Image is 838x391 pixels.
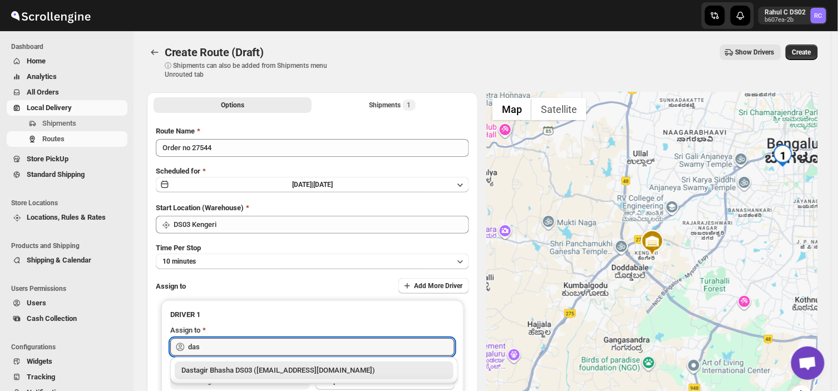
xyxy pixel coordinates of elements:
span: Analytics [27,72,57,81]
span: Tracking [27,373,55,381]
button: Locations, Rules & Rates [7,210,127,225]
p: ⓘ Shipments can also be added from Shipments menu Unrouted tab [165,61,340,79]
span: Home [27,57,46,65]
span: [DATE] [313,181,333,189]
button: All Orders [7,85,127,100]
p: b607ea-2b [765,17,806,23]
span: 1 [407,101,411,110]
span: Create Route (Draft) [165,46,264,59]
span: Scheduled for [156,167,200,175]
button: Analytics [7,69,127,85]
span: Create [792,48,811,57]
button: Shipments [7,116,127,131]
button: Home [7,53,127,69]
span: Store PickUp [27,155,68,163]
span: Local Delivery [27,103,72,112]
span: Locations, Rules & Rates [27,213,106,221]
button: Routes [7,131,127,147]
h3: DRIVER 1 [170,309,455,320]
li: Dastagir Bhasha DS03 (vebah85426@fuasha.com) [170,362,458,379]
span: Standard Shipping [27,170,85,179]
button: Widgets [7,354,127,369]
span: Shipments [42,119,76,127]
p: Rahul C DS02 [765,8,806,17]
button: Selected Shipments [314,97,472,113]
button: Create [786,44,818,60]
button: Users [7,295,127,311]
span: [DATE] | [292,181,313,189]
span: Users [27,299,46,307]
span: Cash Collection [27,314,77,323]
span: Assign to [156,282,186,290]
button: All Route Options [154,97,312,113]
button: Tracking [7,369,127,385]
span: Rahul C DS02 [811,8,826,23]
button: Show satellite imagery [531,98,586,120]
button: Add More Driver [398,278,469,294]
span: Route Name [156,127,195,135]
span: Dashboard [11,42,128,51]
button: [DATE]|[DATE] [156,177,469,192]
input: Search assignee [188,338,455,356]
a: Open chat [791,347,825,380]
div: 1 [772,145,794,167]
img: ScrollEngine [9,2,92,29]
div: Dastagir Bhasha DS03 ([EMAIL_ADDRESS][DOMAIN_NAME]) [181,365,447,376]
button: Show Drivers [720,44,781,60]
input: Search location [174,216,469,234]
button: Shipping & Calendar [7,253,127,268]
span: Store Locations [11,199,128,207]
span: Products and Shipping [11,241,128,250]
span: Add More Driver [414,281,462,290]
button: Show street map [492,98,531,120]
button: Cash Collection [7,311,127,326]
span: Shipping & Calendar [27,256,91,264]
span: All Orders [27,88,59,96]
div: Assign to [170,325,200,336]
span: Options [221,101,244,110]
span: Show Drivers [736,48,775,57]
text: RC [815,12,822,19]
span: Configurations [11,343,128,352]
span: Start Location (Warehouse) [156,204,244,212]
button: User menu [758,7,827,24]
span: Time Per Stop [156,244,201,252]
span: 10 minutes [162,257,196,266]
button: 10 minutes [156,254,469,269]
span: Routes [42,135,65,143]
div: Shipments [369,100,416,111]
button: Routes [147,44,162,60]
span: Users Permissions [11,284,128,293]
input: Eg: Bengaluru Route [156,139,469,157]
span: Widgets [27,357,52,365]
